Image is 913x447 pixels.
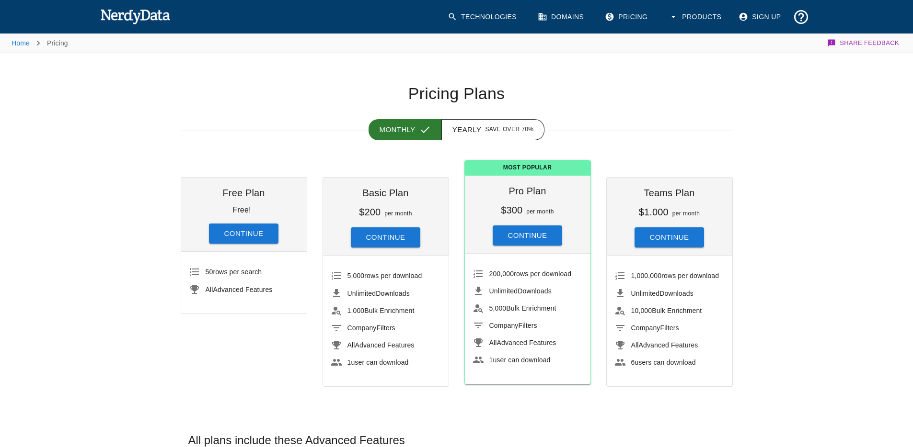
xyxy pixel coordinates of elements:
span: 6 [631,358,635,366]
span: All [489,339,497,346]
h6: $1.000 [639,207,669,217]
p: Free! [232,206,251,214]
span: rows per download [631,272,719,279]
button: Monthly [369,119,442,140]
span: Company [489,322,519,329]
button: Continue [209,223,279,244]
button: Continue [351,227,421,247]
span: Advanced Features [206,286,273,293]
h6: $200 [359,207,381,217]
nav: breadcrumb [12,34,68,53]
h6: Basic Plan [331,185,441,201]
img: NerdyData.com [100,7,171,26]
span: Unlimited [631,290,660,297]
span: user can download [347,358,409,366]
span: Downloads [347,290,410,297]
span: 5,000 [347,272,365,279]
button: Support and Documentation [789,5,813,29]
span: Filters [631,324,679,332]
span: Advanced Features [347,341,415,349]
span: rows per download [489,270,572,278]
span: 1,000,000 [631,272,662,279]
span: All [347,341,355,349]
span: Company [631,324,660,332]
span: All [206,286,213,293]
span: 10,000 [631,307,652,314]
span: Unlimited [347,290,376,297]
span: All [631,341,639,349]
span: 1 [347,358,351,366]
h6: Teams Plan [614,185,725,201]
span: per month [384,210,412,217]
a: Pricing [599,5,655,29]
span: 1,000 [347,307,365,314]
span: Save over 70% [485,125,533,134]
span: Bulk Enrichment [631,307,702,314]
span: 200,000 [489,270,514,278]
span: Downloads [489,287,552,295]
a: Domains [532,5,591,29]
h1: Pricing Plans [181,84,733,104]
span: 50 [206,268,213,276]
span: Downloads [631,290,693,297]
button: Products [663,5,729,29]
span: Company [347,324,377,332]
span: rows per search [206,268,262,276]
span: 5,000 [489,304,507,312]
span: 1 [489,356,493,364]
a: Sign Up [733,5,788,29]
a: Home [12,39,30,47]
span: Filters [489,322,537,329]
h6: Free Plan [189,185,299,201]
span: per month [672,210,700,217]
h6: Pro Plan [473,183,583,199]
a: Technologies [442,5,524,29]
button: Share Feedback [826,34,901,53]
span: user can download [489,356,551,364]
span: per month [526,208,554,215]
h6: $300 [501,205,522,215]
span: Advanced Features [489,339,556,346]
span: Bulk Enrichment [489,304,556,312]
span: Advanced Features [631,341,698,349]
button: Continue [493,225,563,246]
p: Pricing [47,38,68,48]
button: Continue [635,227,705,247]
span: Most Popular [465,160,590,176]
span: Filters [347,324,395,332]
span: Unlimited [489,287,518,295]
span: users can download [631,358,696,366]
span: Bulk Enrichment [347,307,415,314]
span: rows per download [347,272,422,279]
button: Yearly Save over 70% [441,119,545,140]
